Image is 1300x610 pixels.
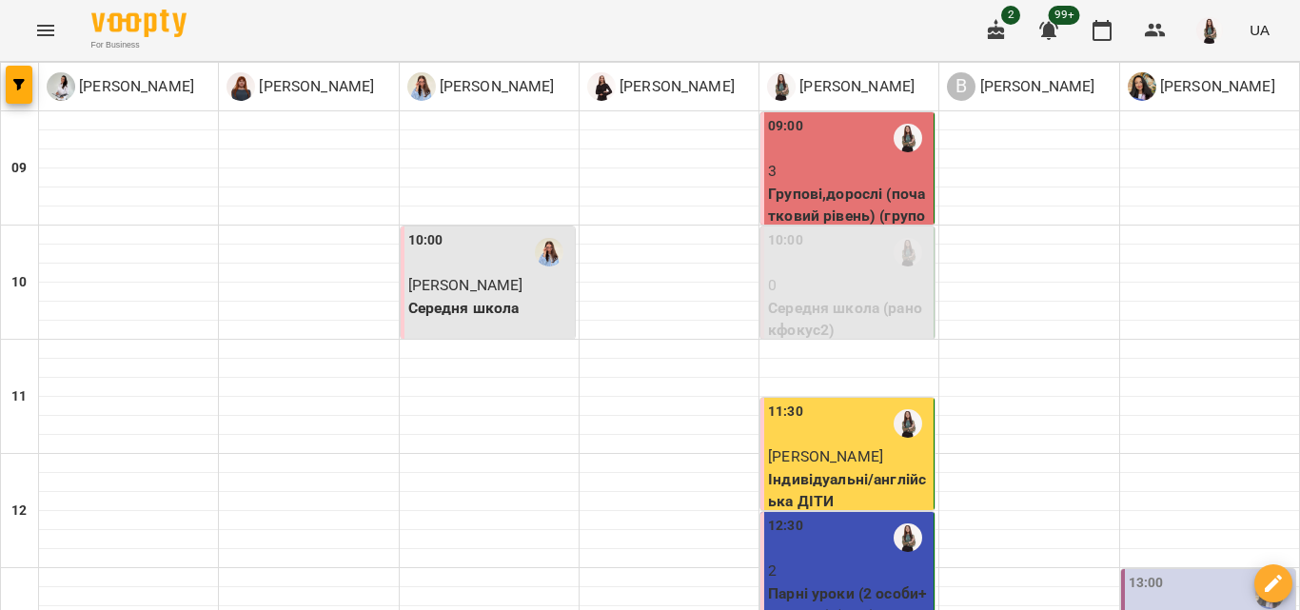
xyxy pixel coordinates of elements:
[23,8,69,53] button: Menu
[1196,17,1223,44] img: 6aba04e32ee3c657c737aeeda4e83600.jpg
[768,274,930,297] p: 0
[768,160,930,183] p: 3
[587,72,616,101] img: К
[587,72,735,101] a: К [PERSON_NAME]
[894,523,922,552] img: Омельченко Маргарита
[768,297,930,342] p: Середня школа (ранокфокус2)
[768,560,930,582] p: 2
[616,75,735,98] p: [PERSON_NAME]
[1242,12,1277,48] button: UA
[894,124,922,152] img: Омельченко Маргарита
[1128,72,1156,101] img: О
[47,72,194,101] div: Ольга Березій
[768,116,803,137] label: 09:00
[1049,6,1080,25] span: 99+
[768,402,803,423] label: 11:30
[408,230,443,251] label: 10:00
[1128,72,1275,101] a: О [PERSON_NAME]
[768,183,930,250] p: Групові,дорослі (початковий рівень) (групові дорослі)
[767,72,796,101] img: О
[11,501,27,521] h6: 12
[768,447,883,465] span: [PERSON_NAME]
[587,72,735,101] div: Катерина Постернак
[408,297,571,320] p: Середня школа
[894,238,922,266] img: Омельченко Маргарита
[91,39,187,51] span: For Business
[11,272,27,293] h6: 10
[768,230,803,251] label: 10:00
[947,72,1094,101] a: В [PERSON_NAME]
[768,516,803,537] label: 12:30
[1001,6,1020,25] span: 2
[1156,75,1275,98] p: [PERSON_NAME]
[407,72,555,101] a: А [PERSON_NAME]
[535,238,563,266] img: Анастасія Сікунда
[11,158,27,179] h6: 09
[975,75,1094,98] p: [PERSON_NAME]
[767,72,915,101] a: О [PERSON_NAME]
[408,276,523,294] span: [PERSON_NAME]
[47,72,194,101] a: О [PERSON_NAME]
[227,72,374,101] a: М [PERSON_NAME]
[11,386,27,407] h6: 11
[1250,20,1270,40] span: UA
[47,72,75,101] img: О
[767,72,915,101] div: Омельченко Маргарита
[407,72,436,101] img: А
[796,75,915,98] p: [PERSON_NAME]
[91,10,187,37] img: Voopty Logo
[1129,573,1164,594] label: 13:00
[407,72,555,101] div: Анастасія Сікунда
[894,409,922,438] img: Омельченко Маргарита
[436,75,555,98] p: [PERSON_NAME]
[947,72,1094,101] div: Васильєва Ірина Дмитрівна
[1128,72,1275,101] div: Олена Камінська
[1255,580,1284,609] img: Олена Камінська
[947,72,975,101] div: В
[768,468,930,513] p: Індивідуальні/англійська ДІТИ
[227,72,255,101] img: М
[255,75,374,98] p: [PERSON_NAME]
[75,75,194,98] p: [PERSON_NAME]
